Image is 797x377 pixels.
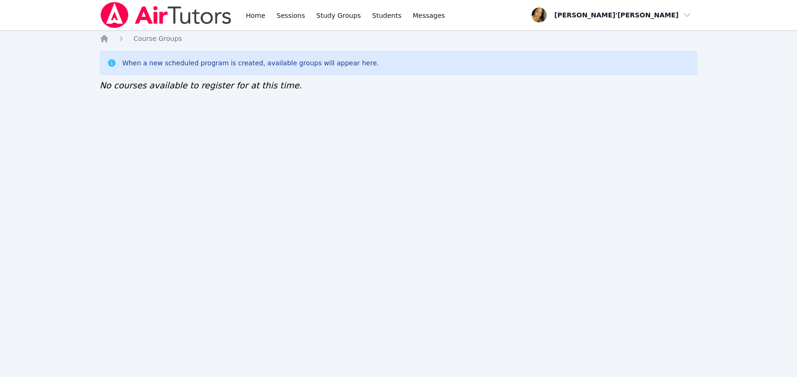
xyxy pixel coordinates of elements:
[100,2,232,28] img: Air Tutors
[100,34,697,43] nav: Breadcrumb
[133,34,182,43] a: Course Groups
[122,58,379,68] div: When a new scheduled program is created, available groups will appear here.
[133,35,182,42] span: Course Groups
[100,80,302,90] span: No courses available to register for at this time.
[413,11,445,20] span: Messages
